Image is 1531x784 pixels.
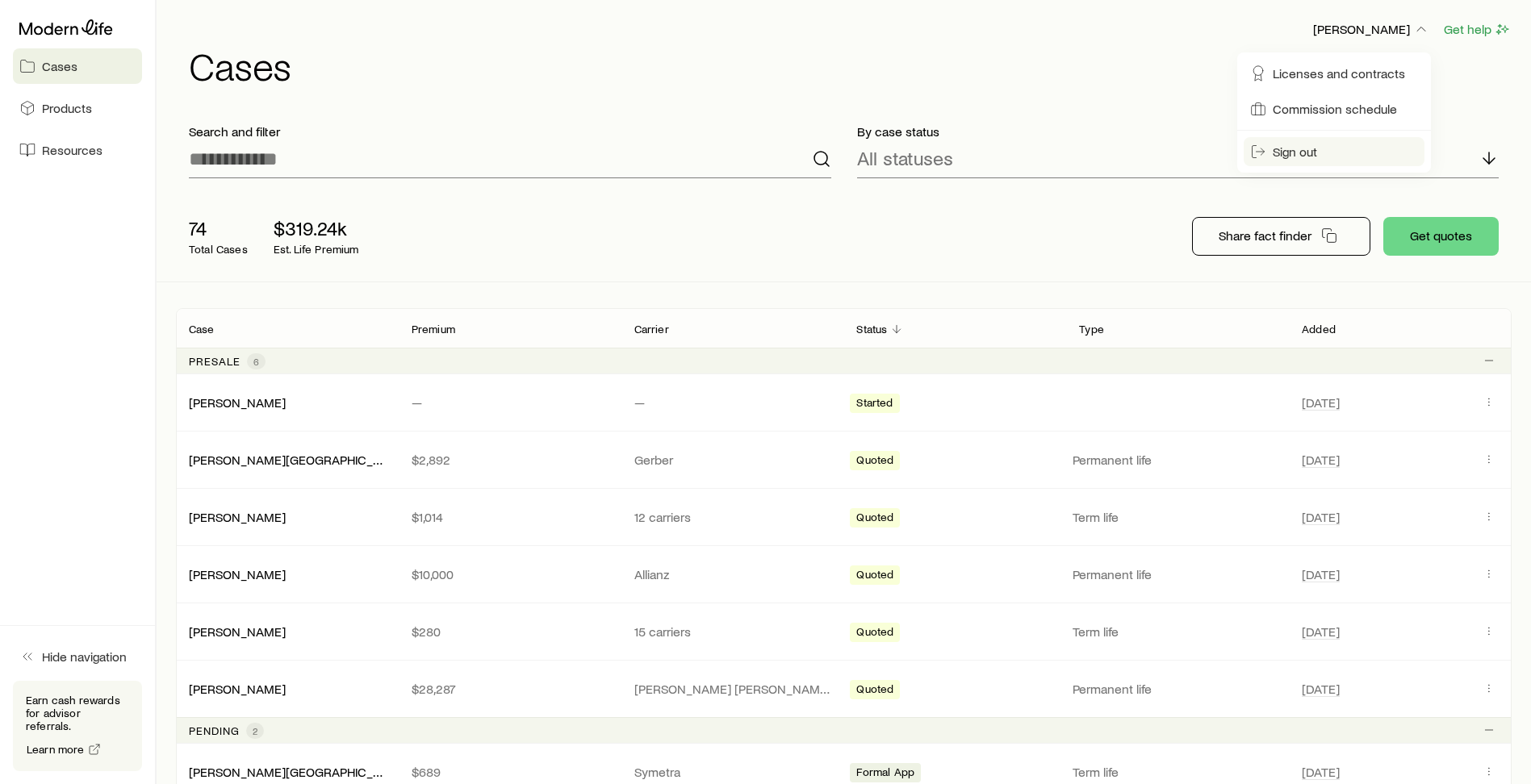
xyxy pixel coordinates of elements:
[189,764,386,781] div: [PERSON_NAME][GEOGRAPHIC_DATA]
[1312,20,1430,40] button: [PERSON_NAME]
[857,123,1500,140] p: By case status
[634,509,831,525] p: 12 carriers
[856,765,914,782] span: Formal App
[189,394,286,410] a: [PERSON_NAME]
[13,639,142,674] button: Hide navigation
[412,509,609,525] p: $1,014
[634,394,831,411] p: —
[1302,394,1340,411] span: [DATE]
[189,452,386,469] div: [PERSON_NAME][GEOGRAPHIC_DATA]
[1073,566,1282,582] p: Permanent life
[856,511,893,528] span: Quoted
[1273,65,1405,81] span: Licenses and contracts
[1073,452,1282,468] p: Permanent life
[634,623,831,640] p: 15 carriers
[189,623,286,639] a: [PERSON_NAME]
[274,243,359,256] p: Est. Life Premium
[1302,452,1340,468] span: [DATE]
[1073,509,1282,525] p: Term life
[253,724,257,737] span: 2
[189,509,286,526] div: [PERSON_NAME]
[189,509,286,524] a: [PERSON_NAME]
[1073,623,1282,640] p: Term life
[412,323,455,336] p: Premium
[412,394,609,411] p: —
[412,452,609,468] p: $2,892
[1244,137,1424,166] button: Sign out
[412,764,609,780] p: $689
[1313,21,1429,37] p: [PERSON_NAME]
[13,132,142,168] a: Resources
[42,58,77,74] span: Cases
[856,323,887,336] p: Status
[1073,764,1282,780] p: Term life
[42,100,92,116] span: Products
[1302,509,1340,525] span: [DATE]
[1302,566,1340,582] span: [DATE]
[189,681,286,696] a: [PERSON_NAME]
[189,217,248,240] p: 74
[189,355,241,368] p: Presale
[1273,144,1317,160] span: Sign out
[189,123,831,140] p: Search and filter
[1302,623,1340,640] span: [DATE]
[13,90,142,126] a: Products
[274,217,359,240] p: $319.24k
[1244,59,1424,88] a: Licenses and contracts
[412,623,609,640] p: $280
[1302,323,1336,336] p: Added
[856,625,893,642] span: Quoted
[1244,94,1424,123] a: Commission schedule
[856,453,893,470] span: Quoted
[189,681,286,698] div: [PERSON_NAME]
[189,452,407,467] a: [PERSON_NAME][GEOGRAPHIC_DATA]
[42,142,102,158] span: Resources
[856,682,893,699] span: Quoted
[856,568,893,585] span: Quoted
[189,46,1512,85] h1: Cases
[1273,101,1397,117] span: Commission schedule
[13,48,142,84] a: Cases
[189,764,407,779] a: [PERSON_NAME][GEOGRAPHIC_DATA]
[1383,217,1499,256] button: Get quotes
[412,681,609,697] p: $28,287
[634,452,831,468] p: Gerber
[13,681,142,771] div: Earn cash rewards for advisor referrals.Learn more
[634,764,831,780] p: Symetra
[634,681,831,697] p: [PERSON_NAME] [PERSON_NAME]
[1079,323,1104,336] p: Type
[253,355,259,368] span: 6
[189,566,286,583] div: [PERSON_NAME]
[189,566,286,582] a: [PERSON_NAME]
[1302,764,1340,780] span: [DATE]
[189,323,215,336] p: Case
[1443,20,1512,39] button: Get help
[1302,681,1340,697] span: [DATE]
[189,243,248,256] p: Total Cases
[26,694,129,732] p: Earn cash rewards for advisor referrals.
[634,323,669,336] p: Carrier
[634,566,831,582] p: Allianz
[1192,217,1370,256] button: Share fact finder
[1219,227,1311,244] p: Share fact finder
[856,396,893,413] span: Started
[189,724,240,737] p: Pending
[857,147,953,169] p: All statuses
[1073,681,1282,697] p: Permanent life
[27,744,85,755] span: Learn more
[189,623,286,640] div: [PERSON_NAME]
[412,566,609,582] p: $10,000
[189,394,286,411] div: [PERSON_NAME]
[42,648,127,665] span: Hide navigation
